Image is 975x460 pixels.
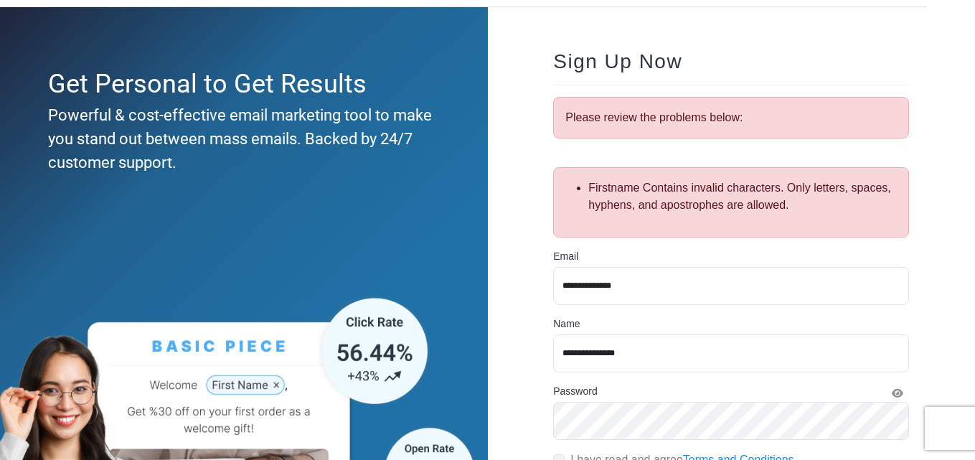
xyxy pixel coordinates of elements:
div: Please review the problems below: [553,97,909,139]
label: Email [553,249,578,264]
span: Sign Up Now [553,50,682,72]
label: Password [553,384,597,399]
i: Show Password [892,388,903,398]
div: Powerful & cost-effective email marketing tool to make you stand out between mass emails. Backed ... [48,103,433,174]
li: Firstname Contains invalid characters. Only letters, spaces, hyphens, and apostrophes are allowed. [588,179,897,214]
div: Get Personal to Get Results [48,65,433,103]
label: Name [553,316,580,332]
